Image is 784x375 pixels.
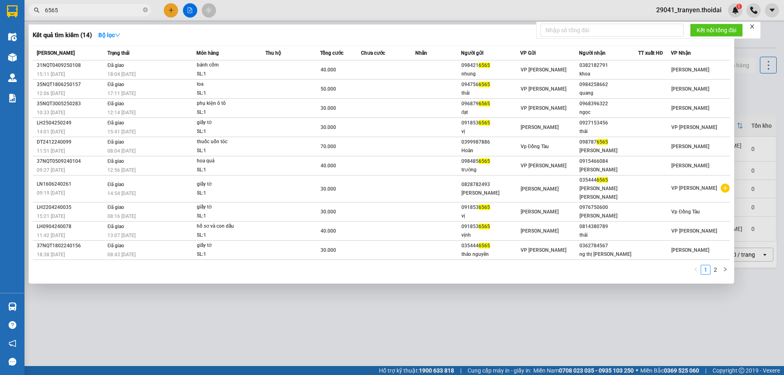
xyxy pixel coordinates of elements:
[461,70,520,78] div: nhung
[37,138,105,146] div: DT2412240099
[197,212,258,221] div: SL: 1
[197,138,258,146] div: thuốc uốn tóc
[9,339,16,347] span: notification
[671,86,709,92] span: [PERSON_NAME]
[107,167,136,173] span: 12:56 [DATE]
[7,7,73,33] strong: CÔNG TY TNHH DỊCH VỤ DU LỊCH THỜI ĐẠI
[579,100,638,108] div: 0968396322
[37,190,65,196] span: 09:19 [DATE]
[321,209,336,215] span: 30.000
[479,101,490,107] span: 6565
[8,94,17,102] img: solution-icon
[37,252,65,257] span: 18:38 [DATE]
[107,224,124,229] span: Đã giao
[721,184,730,193] span: plus-circle
[197,80,258,89] div: loa
[37,129,65,135] span: 14:01 [DATE]
[671,247,709,253] span: [PERSON_NAME]
[461,250,520,259] div: thảo nguyên
[521,144,549,149] span: Vp Đồng Tàu
[579,70,638,78] div: khoa
[461,189,520,197] div: [PERSON_NAME]
[33,31,92,40] h3: Kết quả tìm kiếm ( 14 )
[671,124,717,130] span: VP [PERSON_NAME]
[671,185,717,191] span: VP [PERSON_NAME]
[671,228,717,234] span: VP [PERSON_NAME]
[579,138,638,146] div: 098787
[693,267,698,272] span: left
[579,231,638,240] div: thái
[107,139,124,145] span: Đã giao
[197,189,258,198] div: SL: 1
[479,243,490,249] span: 6565
[3,29,4,71] img: logo
[579,242,638,250] div: 0362784567
[5,35,76,64] span: Chuyển phát nhanh: [GEOGRAPHIC_DATA] - [GEOGRAPHIC_DATA]
[579,203,638,212] div: 0976750600
[701,265,710,275] li: 1
[697,26,736,35] span: Kết nối tổng đài
[143,7,148,12] span: close-circle
[691,265,701,275] button: left
[37,50,75,56] span: [PERSON_NAME]
[479,82,490,87] span: 6565
[197,108,258,117] div: SL: 1
[37,180,105,189] div: LN1606240261
[671,163,709,169] span: [PERSON_NAME]
[9,321,16,329] span: question-circle
[37,242,105,250] div: 37NQT1802240156
[321,228,336,234] span: 40.000
[461,127,520,136] div: vị
[461,119,520,127] div: 091853
[461,242,520,250] div: 035444
[579,80,638,89] div: 0984258662
[197,222,258,231] div: hồ sơ và con dấu
[107,101,124,107] span: Đã giao
[37,110,65,115] span: 10:33 [DATE]
[690,24,743,37] button: Kết nối tổng đài
[92,29,127,42] button: Bộ lọcdown
[107,243,124,249] span: Đã giao
[98,32,120,38] strong: Bộ lọc
[107,213,136,219] span: 08:16 [DATE]
[461,61,520,70] div: 098421
[541,24,684,37] input: Nhập số tổng đài
[197,166,258,175] div: SL: 1
[197,118,258,127] div: giấy tờ
[107,62,124,68] span: Đã giao
[107,120,124,126] span: Đã giao
[37,100,105,108] div: 35NQT3005250283
[321,105,336,111] span: 30.000
[579,176,638,184] div: 035444
[8,33,17,41] img: warehouse-icon
[521,209,559,215] span: [PERSON_NAME]
[461,138,520,146] div: 0399987886
[37,203,105,212] div: LH2204240035
[361,50,385,56] span: Chưa cước
[579,108,638,117] div: ngọc
[579,146,638,155] div: [PERSON_NAME]
[37,119,105,127] div: LH2504250249
[107,233,136,238] span: 13:07 [DATE]
[749,24,755,29] span: close
[461,100,520,108] div: 096879
[196,50,219,56] span: Món hàng
[197,127,258,136] div: SL: 1
[701,265,710,274] a: 1
[265,50,281,56] span: Thu hộ
[711,265,720,274] a: 2
[320,50,343,56] span: Tổng cước
[37,157,105,166] div: 37NQT0509240104
[197,70,258,79] div: SL: 1
[461,166,520,174] div: trường
[45,6,141,15] input: Tìm tên, số ĐT hoặc mã đơn
[321,144,336,149] span: 70.000
[107,129,136,135] span: 15:41 [DATE]
[579,157,638,166] div: 0915466084
[107,71,136,77] span: 18:04 [DATE]
[671,50,691,56] span: VP Nhận
[321,247,336,253] span: 30.000
[37,167,65,173] span: 09:27 [DATE]
[691,265,701,275] li: Previous Page
[197,231,258,240] div: SL: 1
